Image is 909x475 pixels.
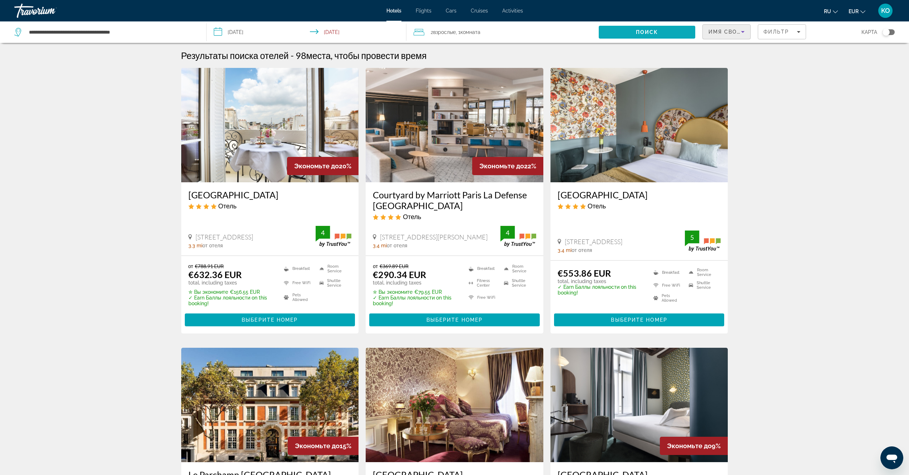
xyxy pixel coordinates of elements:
span: карта [861,27,877,37]
li: Shuttle Service [316,278,351,288]
button: Выберите номер [369,313,540,326]
button: Filters [758,24,806,39]
span: Отель [588,202,606,210]
a: Выберите номер [185,315,355,323]
li: Room Service [500,263,536,274]
input: Search hotel destination [28,27,196,38]
mat-select: Sort by [708,28,745,36]
span: места, чтобы провести время [306,50,427,61]
div: 4 star Hotel [373,213,536,221]
li: Breakfast [465,263,500,274]
span: от [373,263,378,269]
button: Change language [824,6,838,16]
span: 2 [431,27,456,37]
div: 4 star Hotel [558,202,721,210]
div: 22% [472,157,543,175]
li: Pets Allowed [280,292,316,303]
span: Cars [446,8,456,14]
span: ✮ Вы экономите [373,289,412,295]
div: 5 [685,233,699,242]
div: 4 [316,228,330,237]
a: Flights [416,8,431,14]
h3: Courtyard by Marriott Paris La Defense [GEOGRAPHIC_DATA] [373,189,536,211]
a: Hotels [386,8,401,14]
span: KO [881,7,890,14]
img: Hotel & Spa Saint Jacques [366,348,543,462]
p: ✓ Earn Баллы лояльности on this booking! [373,295,460,306]
p: €156.55 EUR [188,289,275,295]
li: Pets Allowed [650,293,685,303]
span: 3.4 mi [558,247,572,253]
button: Select check in and out date [207,21,406,43]
iframe: Schaltfläche zum Öffnen des Messaging-Fensters [880,446,903,469]
ins: €290.34 EUR [373,269,426,280]
span: Выберите номер [242,317,298,323]
span: от отеля [572,247,592,253]
span: 3.3 mi [188,243,202,248]
div: 9% [660,437,728,455]
span: от [188,263,193,269]
div: 4 star Hotel [188,202,352,210]
span: Экономьте до [479,162,524,170]
span: от отеля [202,243,223,248]
a: [GEOGRAPHIC_DATA] [188,189,352,200]
h2: 98 [296,50,427,61]
span: Выберите номер [426,317,483,323]
img: TrustYou guest rating badge [316,226,351,247]
button: Travelers: 2 adults, 0 children [406,21,599,43]
li: Free WiFi [650,281,685,290]
span: Activities [502,8,523,14]
span: [STREET_ADDRESS][PERSON_NAME] [380,233,488,241]
span: Экономьте до [295,442,340,450]
span: Выберите номер [611,317,667,323]
span: Имя свойства [708,29,758,35]
span: , 1 [456,27,480,37]
button: Change currency [849,6,865,16]
span: - [291,50,294,61]
img: Courtyard by Marriott Paris La Defense West Colombes [366,68,543,182]
h1: Результаты поиска отелей [181,50,289,61]
p: total, including taxes [373,280,460,286]
li: Free WiFi [465,292,500,303]
p: €79.55 EUR [373,289,460,295]
span: Взрослые [433,29,456,35]
li: Breakfast [280,263,316,274]
span: Комната [460,29,480,35]
ins: €632.36 EUR [188,269,242,280]
a: Le Parchamp Paris Boulogne a Tribute Portfolio Hotel [181,348,359,462]
span: от отеля [387,243,407,248]
button: User Menu [876,3,895,18]
span: Поиск [636,29,658,35]
div: 15% [288,437,359,455]
li: Room Service [316,263,351,274]
a: Cruises [471,8,488,14]
span: Отель [218,202,237,210]
a: Выберите номер [554,315,725,323]
li: Room Service [685,268,721,277]
span: Отель [403,213,421,221]
span: 3.4 mi [373,243,387,248]
p: total, including taxes [188,280,275,286]
div: 4 [500,228,515,237]
li: Shuttle Service [500,278,536,288]
li: Shuttle Service [685,281,721,290]
ins: €553.86 EUR [558,268,611,278]
button: Выберите номер [185,313,355,326]
img: Hôtel L de Lutèce Notre Dame [550,348,728,462]
div: 20% [287,157,359,175]
img: Hotel Leopold Paris [550,68,728,182]
a: [GEOGRAPHIC_DATA] [558,189,721,200]
span: ✮ Вы экономите [188,289,228,295]
span: ru [824,9,831,14]
span: Фильтр [764,29,789,35]
li: Free WiFi [280,278,316,288]
del: €788.91 EUR [195,263,224,269]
